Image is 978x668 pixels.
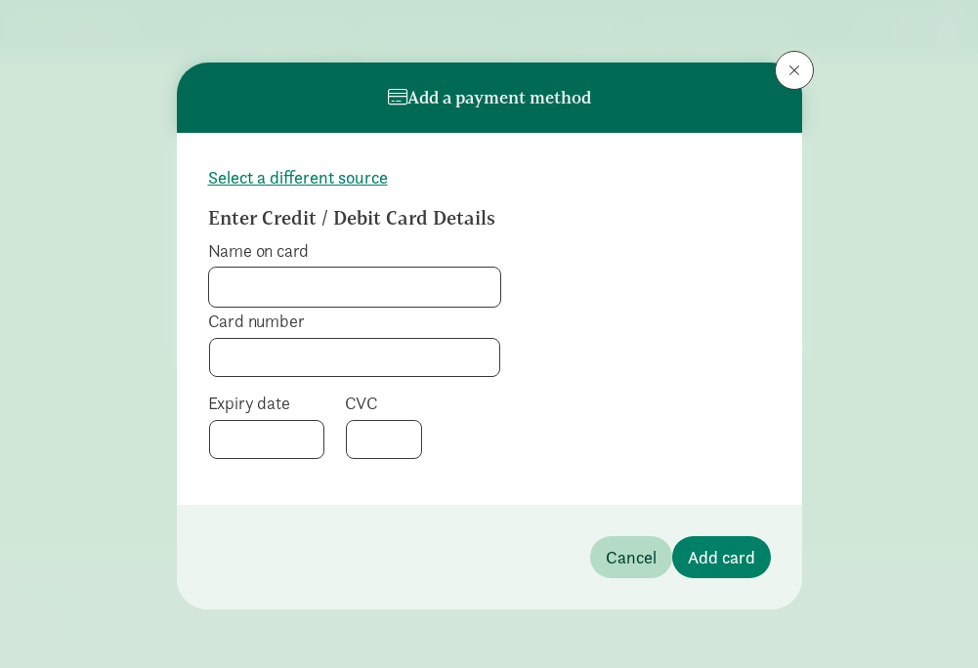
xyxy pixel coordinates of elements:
[208,239,501,263] label: Name on card
[345,392,423,415] label: CVC
[388,88,591,107] h6: Add a payment method
[208,206,701,230] h3: Enter Credit / Debit Card Details
[359,429,409,450] iframe: Secure CVC input frame
[208,310,501,333] label: Card number
[590,536,672,578] button: Cancel
[606,544,657,570] span: Cancel
[208,164,388,190] button: Select a different source
[222,347,488,368] iframe: Secure card number input frame
[208,392,325,415] label: Expiry date
[222,429,312,450] iframe: Secure expiration date input frame
[672,536,771,578] button: Add card
[688,544,755,570] span: Add card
